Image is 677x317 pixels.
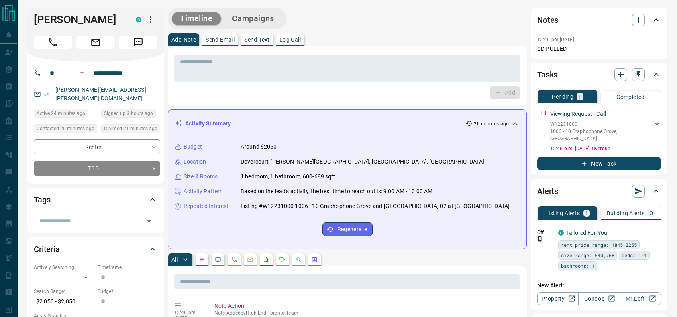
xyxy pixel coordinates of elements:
p: Search Range: [34,288,94,295]
div: Tags [34,190,157,209]
p: Location [184,157,206,166]
svg: Lead Browsing Activity [215,256,221,263]
svg: Email Verified [44,91,50,97]
p: Note Added by High End Toronto Team [214,310,517,316]
div: condos.ca [136,17,141,22]
svg: Listing Alerts [263,256,269,263]
span: size range: 540,768 [561,251,614,259]
h2: Tags [34,193,50,206]
span: beds: 1-1 [622,251,647,259]
p: Timeframe: [98,264,157,271]
a: Tailored For You [566,230,607,236]
p: Log Call [279,37,301,42]
p: $2,050 - $2,050 [34,295,94,308]
p: Listing Alerts [545,210,580,216]
span: Active 24 minutes ago [37,109,85,117]
div: TBD [34,161,160,176]
p: 12:46 pm [DATE] [537,37,574,42]
p: 1006 - 10 Graphophone Grove , [GEOGRAPHIC_DATA] [550,128,653,142]
button: Open [77,68,87,78]
p: 0 [650,210,653,216]
h2: Tasks [537,68,557,81]
p: Note Action [214,302,517,310]
h1: [PERSON_NAME] [34,13,124,26]
svg: Push Notification Only [537,236,543,242]
p: Building Alerts [607,210,645,216]
div: Criteria [34,240,157,259]
p: Around $2050 [241,143,277,151]
div: Wed Aug 13 2025 [101,124,160,135]
p: Listing #W12231000 1006 - 10 Graphophone Grove and [GEOGRAPHIC_DATA] 02 at [GEOGRAPHIC_DATA] [241,202,510,210]
h2: Alerts [537,185,558,198]
button: Open [143,216,155,227]
div: Alerts [537,182,661,201]
p: Off [537,229,553,236]
a: Mr.Loft [620,292,661,305]
span: rent price range: 1845,2255 [561,241,637,249]
svg: Agent Actions [311,256,318,263]
span: Signed up 3 hours ago [104,109,153,117]
span: Contacted 20 minutes ago [37,125,94,133]
p: Activity Summary [185,119,231,128]
svg: Emails [247,256,253,263]
div: Wed Aug 13 2025 [101,109,160,120]
p: Actively Searching: [34,264,94,271]
p: Send Email [206,37,235,42]
p: CD PULLED [537,45,661,53]
h2: Notes [537,14,558,26]
p: Viewing Request - Call [550,110,606,118]
p: 1 bedroom, 1 bathroom, 600-699 sqft [241,172,336,181]
p: New Alert: [537,281,661,290]
p: Repeated Interest [184,202,228,210]
button: New Task [537,157,661,170]
span: Message [119,36,157,49]
div: Activity Summary20 minutes ago [175,116,520,131]
button: Campaigns [224,12,282,25]
div: Wed Aug 13 2025 [34,109,97,120]
div: Renter [34,139,160,154]
p: Add Note [171,37,196,42]
p: 1 [585,210,588,216]
p: All [171,257,178,262]
a: Property [537,292,579,305]
div: condos.ca [558,230,564,236]
svg: Requests [279,256,285,263]
span: bathrooms: 1 [561,262,595,270]
span: Claimed 21 minutes ago [104,125,157,133]
h2: Criteria [34,243,60,256]
span: Call [34,36,72,49]
p: Based on the lead's activity, the best time to reach out is: 9:00 AM - 10:00 AM [241,187,432,196]
div: Tasks [537,65,661,84]
div: W122310001006 - 10 Graphophone Grove,[GEOGRAPHIC_DATA] [550,119,661,144]
svg: Notes [199,256,205,263]
div: Notes [537,10,661,30]
p: 20 minutes ago [474,120,509,127]
p: Activity Pattern [184,187,223,196]
a: [PERSON_NAME][EMAIL_ADDRESS][PERSON_NAME][DOMAIN_NAME] [55,87,146,101]
button: Timeline [172,12,221,25]
p: Completed [616,94,645,100]
div: Wed Aug 13 2025 [34,124,97,135]
p: W12231000 [550,121,653,128]
p: Pending [552,94,573,99]
p: Size & Rooms [184,172,218,181]
button: Regenerate [322,222,373,236]
svg: Calls [231,256,237,263]
p: Budget: [98,288,157,295]
span: Email [76,36,115,49]
svg: Opportunities [295,256,302,263]
p: Budget [184,143,202,151]
p: 12:46 p.m. [DATE] - Overdue [550,145,661,152]
p: Dovercourt-[PERSON_NAME][GEOGRAPHIC_DATA], [GEOGRAPHIC_DATA], [GEOGRAPHIC_DATA] [241,157,484,166]
p: 12:46 pm [174,310,202,315]
p: 1 [578,94,581,99]
p: Send Text [244,37,270,42]
a: Condos [578,292,620,305]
